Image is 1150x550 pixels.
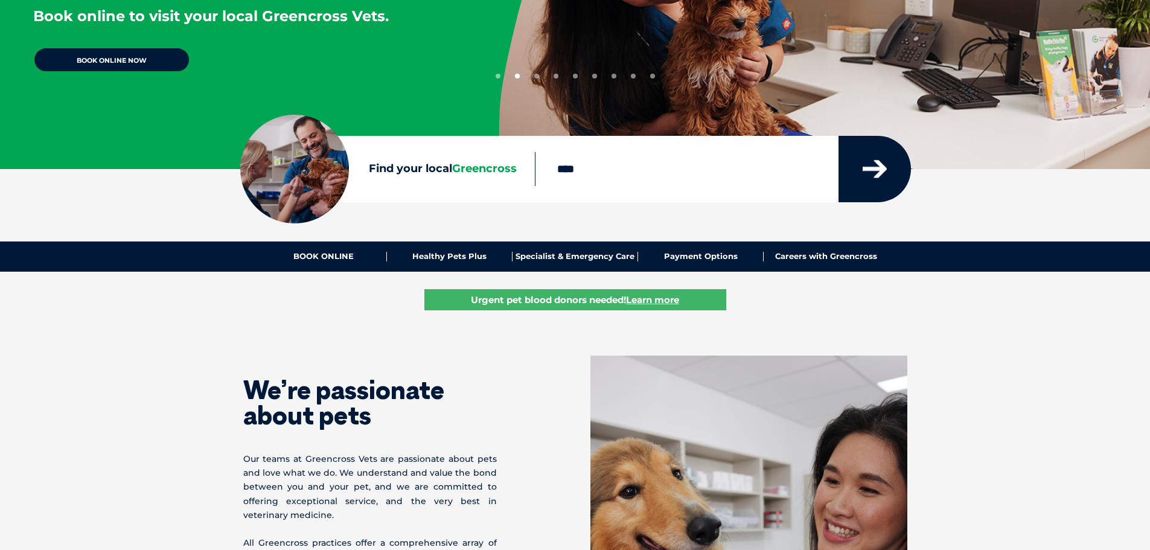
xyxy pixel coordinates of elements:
[626,294,679,305] u: Learn more
[554,74,558,78] button: 4 of 9
[240,160,535,178] label: Find your local
[638,252,764,261] a: Payment Options
[496,74,500,78] button: 1 of 9
[515,74,520,78] button: 2 of 9
[631,74,636,78] button: 8 of 9
[534,74,539,78] button: 3 of 9
[33,6,389,27] p: Book online to visit your local Greencross Vets.
[387,252,513,261] a: Healthy Pets Plus
[573,74,578,78] button: 5 of 9
[261,252,387,261] a: BOOK ONLINE
[424,289,726,310] a: Urgent pet blood donors needed!Learn more
[243,377,497,428] h1: We’re passionate about pets
[592,74,597,78] button: 6 of 9
[612,74,616,78] button: 7 of 9
[650,74,655,78] button: 9 of 9
[513,252,638,261] a: Specialist & Emergency Care
[243,452,497,522] p: Our teams at Greencross Vets are passionate about pets and love what we do. We understand and val...
[33,47,190,72] a: BOOK ONLINE NOW
[452,162,517,175] span: Greencross
[764,252,889,261] a: Careers with Greencross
